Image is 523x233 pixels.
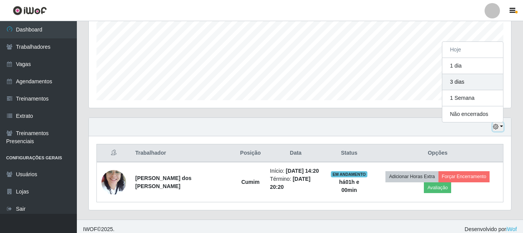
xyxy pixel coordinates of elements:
th: Status [326,144,372,162]
button: Avaliação [424,182,451,193]
a: iWof [506,226,517,232]
strong: há 01 h e 00 min [339,179,359,193]
th: Trabalhador [131,144,236,162]
span: EM ANDAMENTO [331,171,367,177]
strong: [PERSON_NAME] dos [PERSON_NAME] [135,175,191,189]
button: Hoje [442,42,503,58]
button: Não encerrados [442,106,503,122]
button: 3 dias [442,74,503,90]
th: Data [266,144,326,162]
img: CoreUI Logo [13,6,47,15]
strong: Cumim [241,179,259,185]
button: 1 Semana [442,90,503,106]
img: 1739952008601.jpeg [101,166,126,198]
th: Opções [372,144,503,162]
time: [DATE] 14:20 [286,168,319,174]
span: IWOF [83,226,97,232]
button: 1 dia [442,58,503,74]
li: Início: [270,167,322,175]
th: Posição [236,144,266,162]
button: Forçar Encerramento [438,171,490,182]
li: Término: [270,175,322,191]
button: Adicionar Horas Extra [385,171,438,182]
